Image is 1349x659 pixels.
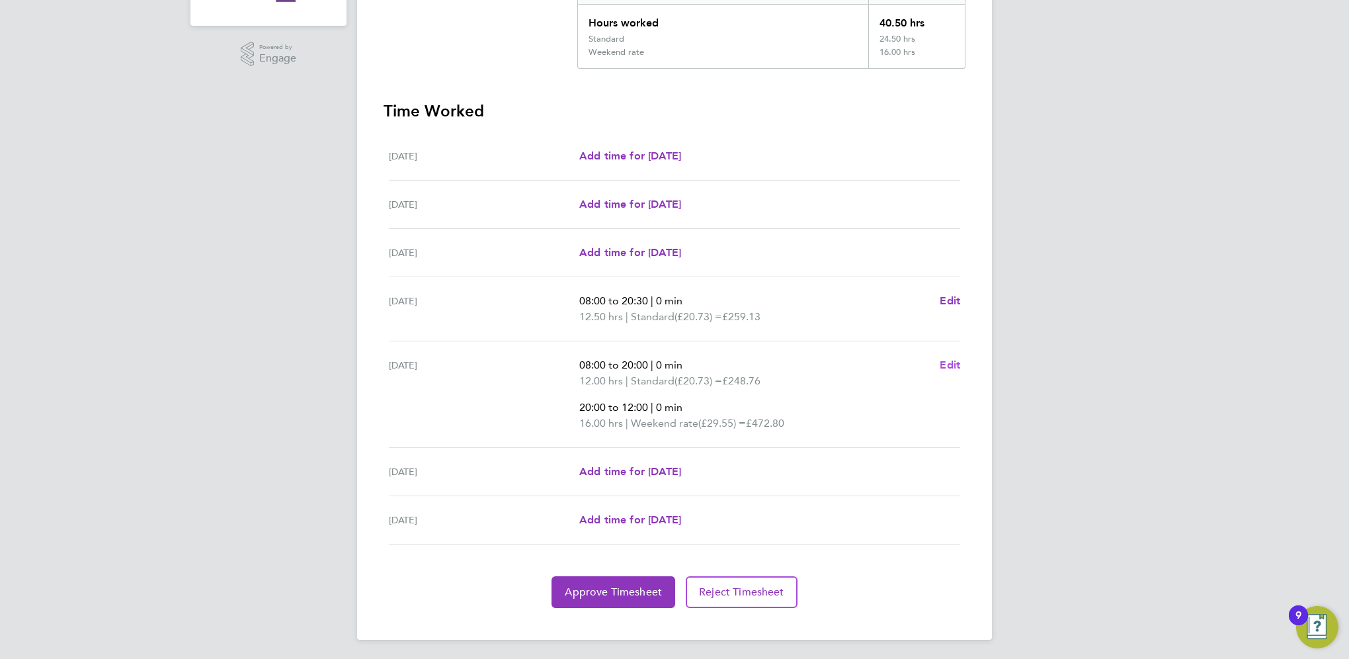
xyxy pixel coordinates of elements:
[389,357,579,431] div: [DATE]
[940,357,960,373] a: Edit
[686,576,797,608] button: Reject Timesheet
[631,373,674,389] span: Standard
[579,294,648,307] span: 08:00 to 20:30
[626,417,628,429] span: |
[389,512,579,528] div: [DATE]
[389,464,579,480] div: [DATE]
[589,47,644,58] div: Weekend rate
[565,586,662,599] span: Approve Timesheet
[722,310,760,323] span: £259.13
[579,198,681,210] span: Add time for [DATE]
[631,416,698,431] span: Weekend rate
[699,586,784,599] span: Reject Timesheet
[579,401,648,414] span: 20:00 to 12:00
[579,310,623,323] span: 12.50 hrs
[579,245,681,261] a: Add time for [DATE]
[241,42,297,67] a: Powered byEngage
[868,47,965,68] div: 16.00 hrs
[579,513,681,526] span: Add time for [DATE]
[259,53,296,64] span: Engage
[579,465,681,478] span: Add time for [DATE]
[940,294,960,307] span: Edit
[626,374,628,387] span: |
[389,293,579,325] div: [DATE]
[651,401,653,414] span: |
[656,359,682,371] span: 0 min
[868,34,965,47] div: 24.50 hrs
[579,512,681,528] a: Add time for [DATE]
[578,5,868,34] div: Hours worked
[589,34,624,44] div: Standard
[651,294,653,307] span: |
[631,309,674,325] span: Standard
[389,245,579,261] div: [DATE]
[389,197,579,212] div: [DATE]
[1296,606,1338,648] button: Open Resource Center, 9 new notifications
[389,148,579,164] div: [DATE]
[384,101,965,122] h3: Time Worked
[552,576,675,608] button: Approve Timesheet
[656,401,682,414] span: 0 min
[579,150,681,162] span: Add time for [DATE]
[626,310,628,323] span: |
[579,464,681,480] a: Add time for [DATE]
[940,359,960,371] span: Edit
[674,374,722,387] span: (£20.73) =
[698,417,746,429] span: (£29.55) =
[579,197,681,212] a: Add time for [DATE]
[656,294,682,307] span: 0 min
[746,417,784,429] span: £472.80
[579,359,648,371] span: 08:00 to 20:00
[722,374,760,387] span: £248.76
[940,293,960,309] a: Edit
[579,246,681,259] span: Add time for [DATE]
[259,42,296,53] span: Powered by
[651,359,653,371] span: |
[579,417,623,429] span: 16.00 hrs
[579,374,623,387] span: 12.00 hrs
[868,5,965,34] div: 40.50 hrs
[579,148,681,164] a: Add time for [DATE]
[1295,615,1301,633] div: 9
[674,310,722,323] span: (£20.73) =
